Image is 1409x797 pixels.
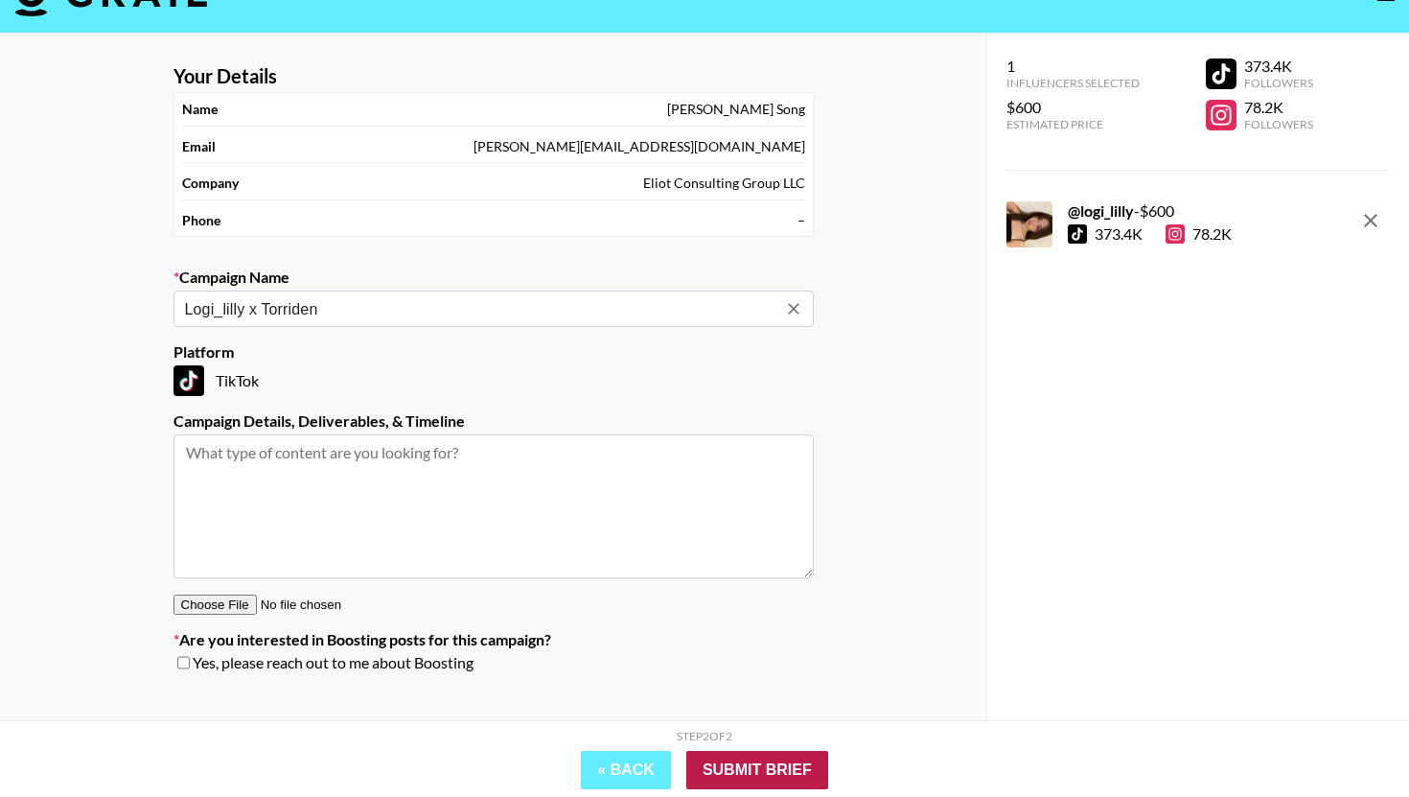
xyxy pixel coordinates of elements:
[185,298,776,320] input: Old Town Road - Lil Nas X + Billy Ray Cyrus
[686,751,828,789] input: Submit Brief
[677,729,732,743] div: Step 2 of 2
[1068,201,1134,220] strong: @ logi_lilly
[1244,117,1313,131] div: Followers
[193,653,474,672] span: Yes, please reach out to me about Boosting
[474,138,805,155] div: [PERSON_NAME][EMAIL_ADDRESS][DOMAIN_NAME]
[667,101,805,118] div: [PERSON_NAME] Song
[173,365,814,396] div: TikTok
[182,101,218,118] strong: Name
[1006,117,1140,131] div: Estimated Price
[581,751,671,789] button: « Back
[1351,201,1390,240] button: remove
[1244,57,1313,76] div: 373.4K
[1095,224,1143,244] div: 373.4K
[1006,57,1140,76] div: 1
[173,64,277,88] strong: Your Details
[173,268,814,287] label: Campaign Name
[1244,76,1313,90] div: Followers
[1068,201,1232,221] div: - $ 600
[173,411,814,431] label: Campaign Details, Deliverables, & Timeline
[173,342,814,362] label: Platform
[1244,98,1313,117] div: 78.2K
[173,630,814,649] label: Are you interested in Boosting posts for this campaign?
[780,295,807,322] button: Clear
[797,212,805,229] div: –
[182,175,239,192] strong: Company
[1006,98,1140,117] div: $600
[1166,224,1232,244] div: 78.2K
[182,212,220,229] strong: Phone
[643,175,805,192] div: Eliot Consulting Group LLC
[182,138,216,155] strong: Email
[173,365,204,396] img: TikTok
[1006,76,1140,90] div: Influencers Selected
